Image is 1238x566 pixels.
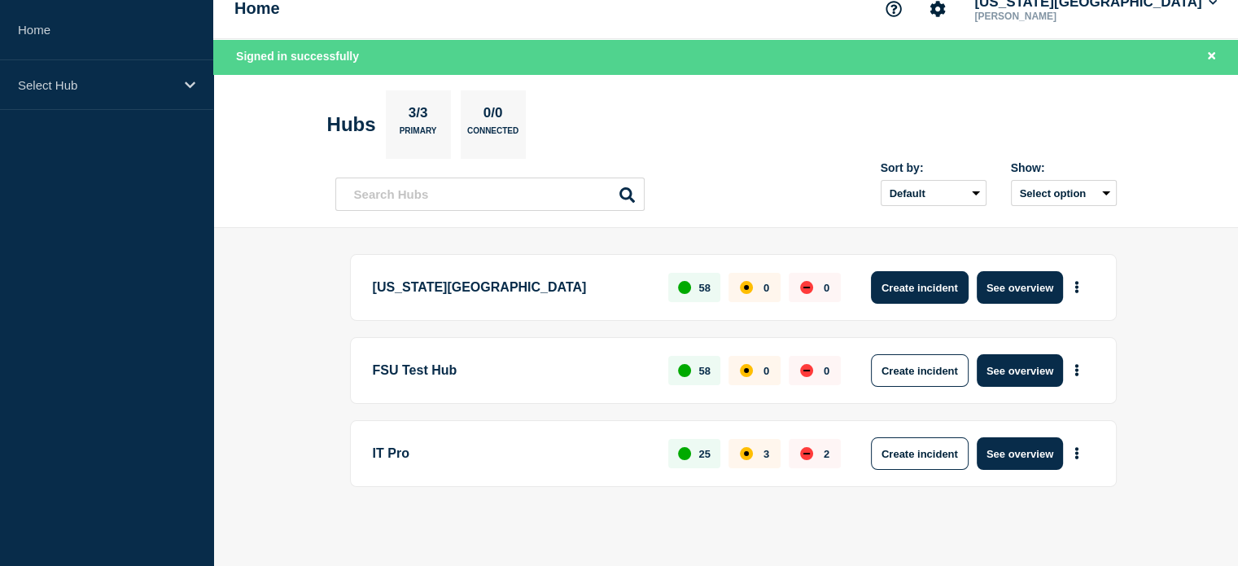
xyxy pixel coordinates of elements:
p: FSU Test Hub [373,354,650,387]
p: 3 [763,448,769,460]
p: 2 [824,448,829,460]
p: 3/3 [402,105,434,126]
h2: Hubs [327,113,376,136]
p: 58 [698,282,710,294]
input: Search Hubs [335,178,645,211]
div: up [678,281,691,294]
button: Create incident [871,271,969,304]
span: Signed in successfully [236,50,359,63]
button: Close banner [1201,47,1222,66]
p: 25 [698,448,710,460]
button: Select option [1011,180,1117,206]
select: Sort by [881,180,986,206]
p: [US_STATE][GEOGRAPHIC_DATA] [373,271,650,304]
p: 0/0 [477,105,509,126]
div: affected [740,447,753,460]
p: Connected [467,126,518,143]
button: More actions [1066,273,1087,303]
p: Primary [400,126,437,143]
button: See overview [977,271,1063,304]
div: down [800,447,813,460]
div: up [678,364,691,377]
p: 0 [763,365,769,377]
p: 0 [824,365,829,377]
p: 0 [763,282,769,294]
div: down [800,281,813,294]
button: See overview [977,354,1063,387]
p: 58 [698,365,710,377]
div: affected [740,281,753,294]
div: affected [740,364,753,377]
p: 0 [824,282,829,294]
button: Create incident [871,354,969,387]
div: Sort by: [881,161,986,174]
button: More actions [1066,439,1087,469]
button: More actions [1066,356,1087,386]
p: IT Pro [373,437,650,470]
div: up [678,447,691,460]
div: Show: [1011,161,1117,174]
p: [PERSON_NAME] [971,11,1140,22]
button: Create incident [871,437,969,470]
div: down [800,364,813,377]
button: See overview [977,437,1063,470]
p: Select Hub [18,78,174,92]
